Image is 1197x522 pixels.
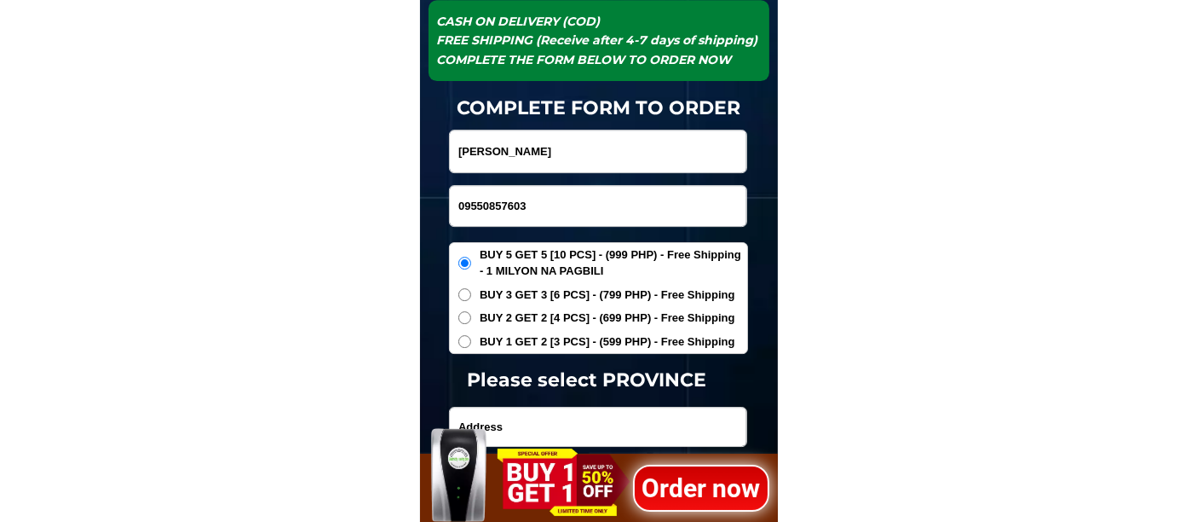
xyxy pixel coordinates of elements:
[450,186,746,226] input: Input phone_number
[458,288,471,301] input: BUY 3 GET 3 [6 PCS] - (799 PHP) - Free Shipping
[480,333,735,351] span: BUY 1 GET 2 [3 PCS] - (599 PHP) - Free Shipping
[420,94,778,122] h1: COMPLETE FORM TO ORDER
[628,467,774,508] h1: Order now
[450,130,746,172] input: Input full_name
[458,335,471,348] input: BUY 1 GET 2 [3 PCS] - (599 PHP) - Free Shipping
[437,12,761,69] h1: CASH ON DELIVERY (COD) FREE SHIPPING (Receive after 4-7 days of shipping) COMPLETE THE FORM BELOW...
[450,408,746,446] input: Input address
[480,310,735,327] span: BUY 2 GET 2 [4 PCS] - (699 PHP) - Free Shipping
[408,366,766,394] h1: Please select PROVINCE
[480,246,747,280] span: BUY 5 GET 5 [10 PCS] - (999 PHP) - Free Shipping - 1 MILYON NA PAGBILI
[458,257,471,270] input: BUY 5 GET 5 [10 PCS] - (999 PHP) - Free Shipping - 1 MILYON NA PAGBILI
[458,311,471,324] input: BUY 2 GET 2 [4 PCS] - (699 PHP) - Free Shipping
[480,287,735,304] span: BUY 3 GET 3 [6 PCS] - (799 PHP) - Free Shipping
